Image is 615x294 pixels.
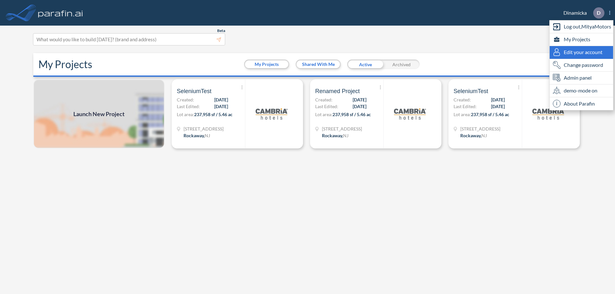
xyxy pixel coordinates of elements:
[550,46,613,59] div: Edit user
[184,132,210,139] div: Rockaway, NJ
[550,33,613,46] div: My Projects
[532,98,564,130] img: logo
[245,60,288,68] button: My Projects
[564,100,595,107] span: About Parafin
[315,112,332,117] span: Lot area:
[177,103,200,110] span: Last Edited:
[33,79,165,148] img: add
[297,60,340,68] button: Shared With Me
[471,112,509,117] span: 237,958 sf / 5.46 ac
[322,125,362,132] span: 321 Mt Hope Ave
[332,112,371,117] span: 237,958 sf / 5.46 ac
[33,79,165,148] a: Launch New Project
[205,133,210,138] span: NJ
[256,98,288,130] img: logo
[460,125,500,132] span: 321 Mt Hope Ave
[564,48,603,56] span: Edit your account
[184,125,224,132] span: 321 Mt Hope Ave
[564,36,590,43] span: My Projects
[347,60,383,69] div: Active
[454,103,477,110] span: Last Edited:
[322,133,343,138] span: Rockaway ,
[315,87,360,95] span: Renamed Project
[322,132,348,139] div: Rockaway, NJ
[460,133,481,138] span: Rockaway ,
[315,103,338,110] span: Last Edited:
[550,72,613,84] div: Admin panel
[564,61,603,69] span: Change password
[394,98,426,130] img: logo
[564,87,597,94] span: demo-mode on
[564,74,592,82] span: Admin panel
[460,132,487,139] div: Rockaway, NJ
[550,84,613,97] div: demo-mode on
[214,103,228,110] span: [DATE]
[550,59,613,72] div: Change password
[454,96,471,103] span: Created:
[177,112,194,117] span: Lot area:
[481,133,487,138] span: NJ
[491,103,505,110] span: [DATE]
[564,23,611,30] span: Log out, MityaMotors
[343,133,348,138] span: NJ
[454,87,488,95] span: SeleniumTest
[554,7,610,19] div: Dinamicka
[550,97,613,110] div: About Parafin
[597,10,601,16] p: D
[177,87,211,95] span: SeleniumTest
[353,96,366,103] span: [DATE]
[38,58,92,70] h2: My Projects
[383,60,420,69] div: Archived
[37,6,84,19] img: logo
[550,20,613,33] div: Log out
[315,96,332,103] span: Created:
[454,112,471,117] span: Lot area:
[73,110,125,118] span: Launch New Project
[353,103,366,110] span: [DATE]
[553,100,561,107] span: i
[214,96,228,103] span: [DATE]
[194,112,233,117] span: 237,958 sf / 5.46 ac
[184,133,205,138] span: Rockaway ,
[217,28,225,33] span: Beta
[177,96,194,103] span: Created:
[491,96,505,103] span: [DATE]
